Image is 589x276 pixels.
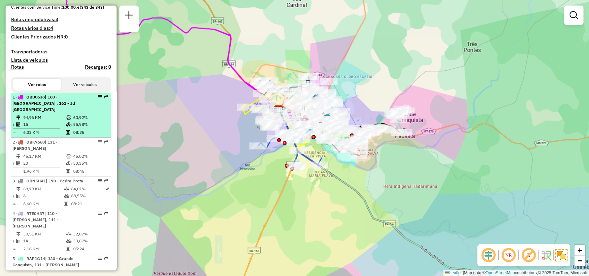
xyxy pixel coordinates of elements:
span: Exibir rótulo [520,247,537,264]
span: | 170 - Pedra Preta [46,178,83,183]
img: 120 UDC Light Centro A [306,128,315,137]
em: Rota exportada [104,211,108,215]
i: Tempo total em rota [66,247,70,251]
td: 55,98% [73,121,108,128]
i: % de utilização do peso [66,232,71,236]
td: / [12,192,16,199]
em: Opções [98,179,102,183]
a: Leaflet [445,270,462,275]
h4: Transportadoras [11,49,111,55]
td: 60,92% [73,114,108,121]
i: Distância Total [16,232,20,236]
td: 1,96 KM [23,168,66,175]
i: Tempo total em rota [66,169,70,173]
span: 4 - [12,211,59,228]
td: 30,51 KM [23,231,66,238]
td: 08:35 [73,129,108,136]
a: Zoom in [574,245,585,256]
i: Total de Atividades [16,161,20,165]
td: 08:45 [73,168,108,175]
span: | [463,270,464,275]
h4: Lista de veículos [11,57,111,63]
img: Warecloud Casa Jardim Monte Líbano [311,94,320,103]
i: Tempo total em rota [64,202,68,206]
td: 68,55% [71,192,104,199]
strong: (343 de 343) [80,5,104,10]
i: % de utilização da cubagem [66,161,71,165]
a: Zoom out [574,256,585,266]
td: 15 [23,121,66,128]
span: Ocultar NR [500,247,517,264]
span: 5 - [12,256,79,267]
td: / [12,121,16,128]
span: OBN5H41 [26,178,46,183]
i: Rota otimizada [105,187,109,191]
td: 2,18 KM [23,245,66,252]
td: = [12,129,16,136]
em: Opções [98,140,102,144]
td: 14 [23,238,66,244]
button: Ver veículos [61,79,109,90]
h4: Recargas: 0 [85,64,111,70]
td: 32,07% [73,231,108,238]
i: % de utilização da cubagem [66,239,71,243]
td: / [12,160,16,167]
span: QBK7660 [26,139,45,145]
em: Opções [98,95,102,99]
img: WCL Vila Cardoso [323,113,332,122]
span: 2 - [12,139,58,151]
strong: 4 [50,25,53,31]
i: Total de Atividades [16,122,20,127]
td: 6,33 KM [23,129,66,136]
i: % de utilização do peso [66,154,71,158]
img: Fluxo de ruas [540,250,552,261]
td: 08:21 [71,200,104,207]
strong: 100,00% [62,5,80,10]
span: 3 - [12,178,83,183]
em: Rota exportada [104,95,108,99]
td: / [12,238,16,244]
img: Exibir/Ocultar setores [555,249,567,261]
i: % de utilização da cubagem [64,194,69,198]
span: + [578,246,582,255]
span: Clientes com Service Time: [11,5,62,10]
td: 8 [23,192,64,199]
td: = [12,200,16,207]
td: 39,87% [73,238,108,244]
td: 94,96 KM [23,114,66,121]
span: − [578,256,582,265]
i: Distância Total [16,187,20,191]
span: RAP1G14 [26,256,45,261]
span: | 131 - [PERSON_NAME] [12,139,58,151]
span: RTE0H37 [26,211,44,216]
i: % de utilização do peso [64,187,69,191]
h4: Rotas vários dias: [11,25,111,31]
i: % de utilização da cubagem [66,122,71,127]
span: QBU0638 [26,94,45,100]
a: Nova sessão e pesquisa [122,8,136,24]
span: | 160 - [GEOGRAPHIC_DATA] , 161 - Jd [GEOGRAPHIC_DATA] [12,94,75,112]
td: = [12,168,16,175]
td: = [12,245,16,252]
strong: 3 [56,16,58,23]
h4: Rotas improdutivas: [11,17,111,23]
td: 68,78 KM [23,186,64,192]
span: Ocultar deslocamento [480,247,497,264]
img: CDD Rondonópolis [274,105,283,114]
button: Ver rotas [13,79,61,90]
i: Total de Atividades [16,239,20,243]
em: Rota exportada [104,179,108,183]
h4: Rotas [11,64,24,70]
h4: Clientes Priorizados NR: [11,34,111,40]
strong: 0 [65,34,68,40]
td: 45,17 KM [23,153,66,160]
div: Map data © contributors,© 2025 TomTom, Microsoft [443,270,589,276]
em: Opções [98,256,102,260]
em: Rota exportada [104,256,108,260]
td: 45,02% [73,153,108,160]
em: Opções [98,211,102,215]
i: Distância Total [16,115,20,120]
em: Rota exportada [104,140,108,144]
td: 23 [23,160,66,167]
span: 1 - [12,94,75,112]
